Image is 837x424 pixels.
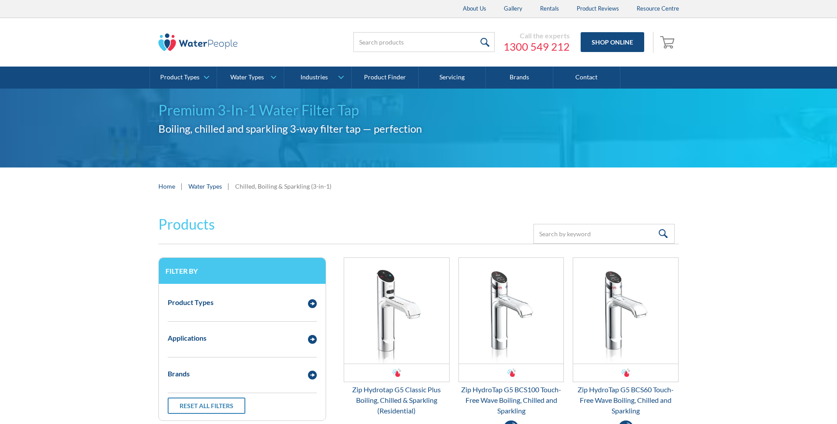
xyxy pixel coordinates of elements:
[168,333,206,343] div: Applications
[217,67,284,89] a: Water Types
[168,368,190,379] div: Brands
[533,224,675,244] input: Search by keyword
[344,384,450,416] div: Zip Hydrotap G5 Classic Plus Boiling, Chilled & Sparkling (Residential)
[458,257,564,416] a: Zip HydroTap G5 BCS100 Touch-Free Wave Boiling, Chilled and SparklingZip HydroTap G5 BCS100 Touch...
[235,182,331,191] div: Chilled, Boiling & Sparkling (3-in-1)
[573,257,679,416] a: Zip HydroTap G5 BCS60 Touch-Free Wave Boiling, Chilled and SparklingZip HydroTap G5 BCS60 Touch-F...
[188,182,222,191] a: Water Types
[168,297,214,308] div: Product Types
[344,258,449,364] img: Zip Hydrotap G5 Classic Plus Boiling, Chilled & Sparkling (Residential)
[230,74,264,81] div: Water Types
[581,32,644,52] a: Shop Online
[158,182,175,191] a: Home
[503,31,570,40] div: Call the experts
[573,258,678,364] img: Zip HydroTap G5 BCS60 Touch-Free Wave Boiling, Chilled and Sparkling
[158,100,679,121] h1: Premium 3-In-1 Water Filter Tap
[459,258,564,364] img: Zip HydroTap G5 BCS100 Touch-Free Wave Boiling, Chilled and Sparkling
[503,40,570,53] a: 1300 549 212
[158,121,679,137] h2: Boiling, chilled and sparkling 3-way filter tap — perfection
[284,67,351,89] a: Industries
[158,33,238,51] img: The Water People
[553,67,620,89] a: Contact
[150,67,217,89] a: Product Types
[658,32,679,53] a: Open cart
[458,384,564,416] div: Zip HydroTap G5 BCS100 Touch-Free Wave Boiling, Chilled and Sparkling
[226,181,231,191] div: |
[160,74,199,81] div: Product Types
[180,181,184,191] div: |
[158,214,215,235] h2: Products
[419,67,486,89] a: Servicing
[573,384,679,416] div: Zip HydroTap G5 BCS60 Touch-Free Wave Boiling, Chilled and Sparkling
[344,257,450,416] a: Zip Hydrotap G5 Classic Plus Boiling, Chilled & Sparkling (Residential)Zip Hydrotap G5 Classic Pl...
[486,67,553,89] a: Brands
[660,35,677,49] img: shopping cart
[168,398,245,414] a: Reset all filters
[353,32,495,52] input: Search products
[352,67,419,89] a: Product Finder
[300,74,328,81] div: Industries
[165,267,319,275] h3: Filter by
